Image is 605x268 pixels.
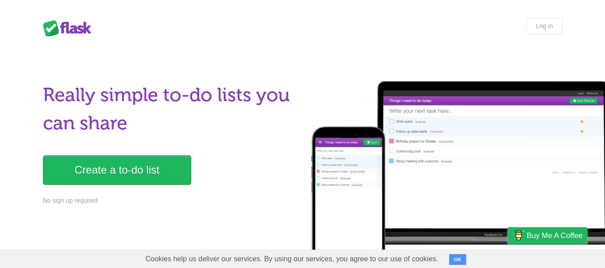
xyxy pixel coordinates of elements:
[527,228,583,243] span: Buy me a coffee
[137,250,447,268] span: Cookies help us deliver our services. By using our services, you agree to our use of cookies.
[512,228,524,243] img: Buy me a coffee
[43,196,297,205] p: No sign up required
[526,18,562,34] a: Log in
[43,20,97,36] div: Flask Lists
[43,155,191,185] a: Create a to-do list
[449,254,467,265] button: OK
[508,227,587,244] a: Buy me a coffee
[43,81,297,137] h1: Really simple to-do lists you can share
